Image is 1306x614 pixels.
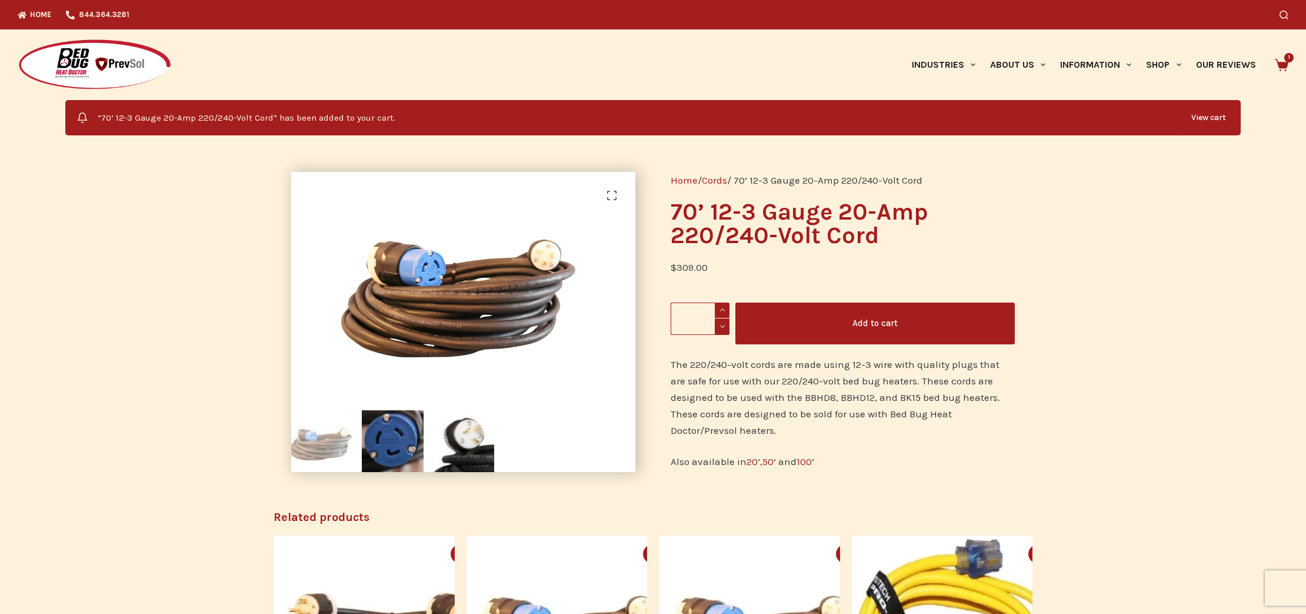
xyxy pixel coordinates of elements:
[1028,545,1047,563] button: Quick view toggle
[671,172,1015,188] nav: Breadcrumb
[671,356,1015,439] p: The 220/240-volt cords are made using 12-3 wire with quality plugs that are safe for use with our...
[671,261,677,273] span: $
[982,29,1052,100] a: About Us
[1188,29,1263,100] a: Our Reviews
[671,174,698,186] a: Home
[600,184,624,207] a: View full-screen image gallery
[702,174,727,186] a: Cords
[65,100,1241,135] div: “70’ 12-3 Gauge 20-Amp 220/240-Volt Cord” has been added to your cart.
[1182,106,1235,130] a: View cart
[1053,29,1139,100] a: Information
[904,29,1263,100] nav: Primary
[735,303,1015,344] button: Add to cart
[797,456,812,467] a: 100
[671,303,729,335] input: Product quantity
[1280,11,1288,19] button: Search
[904,29,982,100] a: Industries
[747,456,758,467] a: 20
[451,545,469,563] button: Quick view toggle
[671,453,1015,470] p: Also available in ’, ’ and ’
[671,200,1015,247] h1: 70’ 12-3 Gauge 20-Amp 220/240-Volt Cord
[1284,53,1294,62] span: 1
[362,410,424,472] img: 70’ 12-3 Gauge 20-Amp 220/240-Volt Cord - Image 2
[836,545,855,563] button: Quick view toggle
[1139,29,1188,100] a: Shop
[432,410,494,472] img: 70’ 12-3 Gauge 20-Amp 220/240-Volt Cord - Image 3
[762,456,774,467] a: 50
[274,509,1032,526] h2: Related products
[643,545,662,563] button: Quick view toggle
[671,261,708,273] bdi: 309.00
[291,410,353,472] img: 70’ 12-3 Gauge 20-Amp 220/240-Volt Cord
[18,39,172,91] img: Prevsol/Bed Bug Heat Doctor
